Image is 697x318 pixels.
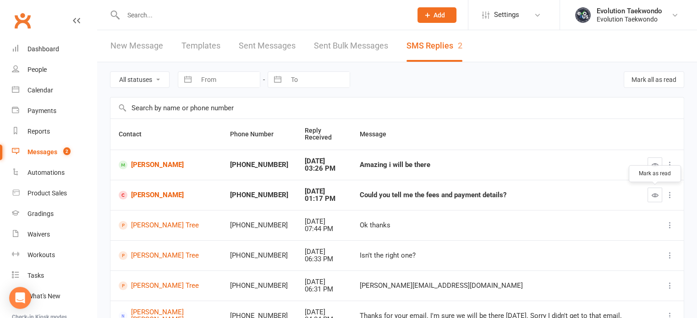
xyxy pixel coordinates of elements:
input: Search... [121,9,406,22]
div: Product Sales [27,189,67,197]
a: [PERSON_NAME] Tree [119,281,214,290]
div: 2 [458,41,462,50]
a: Gradings [12,204,97,224]
input: From [196,72,260,87]
div: Waivers [27,231,50,238]
th: Contact [110,119,222,150]
div: 06:33 PM [305,255,343,263]
a: Tasks [12,265,97,286]
div: [PHONE_NUMBER] [230,191,288,199]
th: Phone Number [222,119,296,150]
div: Evolution Taekwondo [597,7,662,15]
a: Clubworx [11,9,34,32]
img: thumb_image1716958358.png [574,6,592,24]
a: New Message [110,30,163,62]
div: Reports [27,128,50,135]
div: [PHONE_NUMBER] [230,282,288,290]
div: Payments [27,107,56,114]
a: Messages 2 [12,142,97,162]
a: Sent Messages [239,30,296,62]
div: Could you tell me the fees and payment details? [360,191,631,199]
div: 06:31 PM [305,286,343,293]
div: [DATE] [305,188,343,195]
span: Add [434,11,445,19]
a: What's New [12,286,97,307]
div: Ok thanks [360,221,631,229]
a: [PERSON_NAME] Tree [119,251,214,260]
a: Payments [12,101,97,121]
a: Workouts [12,245,97,265]
input: To [286,72,350,87]
div: 01:17 PM [305,195,343,203]
div: [DATE] [305,278,343,286]
th: Reply Received [296,119,351,150]
div: [PERSON_NAME][EMAIL_ADDRESS][DOMAIN_NAME] [360,282,631,290]
div: Calendar [27,86,53,94]
span: Settings [494,5,519,25]
a: [PERSON_NAME] [119,161,214,169]
a: [PERSON_NAME] Tree [119,221,214,230]
div: [PHONE_NUMBER] [230,161,288,169]
div: Amazing i will be there [360,161,631,169]
button: Add [417,7,456,23]
div: Dashboard [27,45,59,53]
div: Gradings [27,210,54,217]
th: Message [351,119,639,150]
a: [PERSON_NAME] [119,191,214,199]
div: 03:26 PM [305,165,343,172]
div: [DATE] [305,248,343,256]
a: Reports [12,121,97,142]
div: Workouts [27,251,55,259]
a: Sent Bulk Messages [314,30,388,62]
a: SMS Replies2 [406,30,462,62]
div: [PHONE_NUMBER] [230,252,288,259]
input: Search by name or phone number [110,97,684,119]
a: Calendar [12,80,97,101]
a: Automations [12,162,97,183]
a: Product Sales [12,183,97,204]
a: Dashboard [12,39,97,59]
a: Templates [181,30,220,62]
div: Automations [27,169,65,176]
div: [PHONE_NUMBER] [230,221,288,229]
div: [DATE] [305,308,343,316]
div: [DATE] [305,157,343,165]
span: 2 [63,147,71,155]
a: People [12,59,97,80]
div: 07:44 PM [305,225,343,233]
div: People [27,66,47,73]
div: What's New [27,292,60,300]
div: Messages [27,148,57,156]
div: Tasks [27,272,44,279]
div: Open Intercom Messenger [9,287,31,309]
div: Evolution Taekwondo [597,15,662,23]
a: Waivers [12,224,97,245]
button: Mark all as read [624,71,684,88]
div: Isn't the right one? [360,252,631,259]
div: [DATE] [305,218,343,226]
